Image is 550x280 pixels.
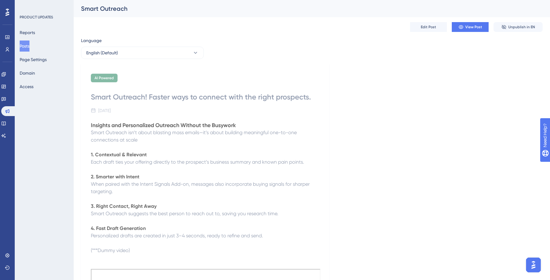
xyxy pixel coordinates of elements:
span: Smart Outreach isn’t about blasting mass emails—it’s about building meaningful one-to-one connect... [91,130,298,143]
strong: 1. Contextual & Relevant [91,152,147,157]
span: Smart Outreach suggests the best person to reach out to, saving you research time. [91,211,278,216]
strong: 2. Smarter with Intent [91,174,139,180]
button: Edit Post [410,22,447,32]
span: Language [81,37,102,44]
strong: Insights and Personalized Outreach Without the Busywork [91,122,236,129]
iframe: UserGuiding AI Assistant Launcher [524,256,543,274]
button: Reports [20,27,35,38]
button: Domain [20,68,35,79]
button: Posts [20,41,29,52]
span: English (Default) [86,49,118,56]
div: Smart Outreach! Faster ways to connect with the right prospects. [91,92,319,102]
span: Unpublish in EN [508,25,535,29]
span: (***Dummy video) [91,247,130,253]
span: Edit Post [421,25,436,29]
div: PRODUCT UPDATES [20,15,53,20]
button: View Post [452,22,489,32]
div: [DATE] [98,107,111,114]
span: Need Help? [14,2,38,9]
span: Each draft ties your offering directly to the prospect’s business summary and known pain points. [91,159,304,165]
div: Smart Outreach [81,4,527,13]
span: When paired with the Intent Signals Add-on, messages also incorporate buying signals for sharper ... [91,181,311,194]
strong: 3. Right Contact, Right Away [91,203,157,209]
button: Unpublish in EN [494,22,543,32]
button: Access [20,81,33,92]
button: Page Settings [20,54,47,65]
span: Personalized drafts are created in just 3–4 seconds, ready to refine and send. [91,233,263,239]
button: English (Default) [81,47,204,59]
span: View Post [465,25,482,29]
strong: 4. Fast Draft Generation [91,225,146,231]
div: AI Powered [91,74,118,82]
